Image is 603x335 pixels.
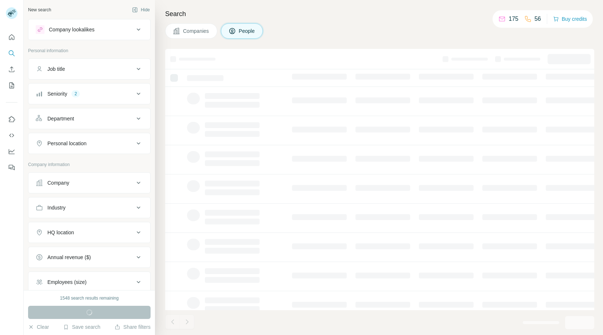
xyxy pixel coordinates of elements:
[47,90,67,97] div: Seniority
[47,140,86,147] div: Personal location
[165,9,594,19] h4: Search
[6,113,17,126] button: Use Surfe on LinkedIn
[28,135,150,152] button: Personal location
[6,129,17,142] button: Use Surfe API
[47,204,66,211] div: Industry
[6,31,17,44] button: Quick start
[509,15,518,23] p: 175
[28,323,49,331] button: Clear
[534,15,541,23] p: 56
[127,4,155,15] button: Hide
[6,145,17,158] button: Dashboard
[47,254,91,261] div: Annual revenue ($)
[553,14,587,24] button: Buy credits
[6,79,17,92] button: My lists
[47,229,74,236] div: HQ location
[28,273,150,291] button: Employees (size)
[114,323,151,331] button: Share filters
[47,115,74,122] div: Department
[71,91,80,97] div: 2
[28,249,150,266] button: Annual revenue ($)
[28,174,150,192] button: Company
[28,85,150,103] button: Seniority2
[239,27,256,35] span: People
[28,21,150,38] button: Company lookalikes
[28,224,150,241] button: HQ location
[28,47,151,54] p: Personal information
[28,60,150,78] button: Job title
[28,199,150,216] button: Industry
[47,179,69,186] div: Company
[6,47,17,60] button: Search
[63,323,100,331] button: Save search
[6,161,17,174] button: Feedback
[47,278,86,286] div: Employees (size)
[6,63,17,76] button: Enrich CSV
[183,27,210,35] span: Companies
[28,110,150,127] button: Department
[28,161,151,168] p: Company information
[49,26,94,33] div: Company lookalikes
[60,295,119,301] div: 1548 search results remaining
[47,65,65,73] div: Job title
[28,7,51,13] div: New search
